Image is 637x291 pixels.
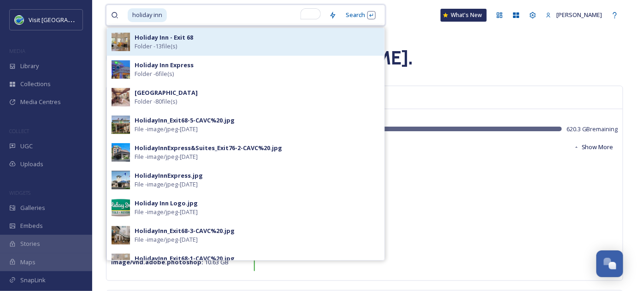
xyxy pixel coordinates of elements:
[112,60,130,79] img: 2fc2fc1e-81ce-4d61-84d5-829bc883f854.jpg
[135,152,198,161] span: File - image/jpeg - [DATE]
[20,160,43,169] span: Uploads
[20,258,35,267] span: Maps
[168,5,324,25] input: To enrich screen reader interactions, please activate Accessibility in Grammarly extension settings
[15,15,24,24] img: cvctwitlogo_400x400.jpg
[9,189,30,196] span: WIDGETS
[112,254,130,272] img: 7dd9000a-83d8-48e1-ba6b-56a7f4fbfa0d.jpg
[29,15,133,24] span: Visit [GEOGRAPHIC_DATA] [US_STATE]
[20,221,43,230] span: Embeds
[569,138,618,156] button: Show More
[112,33,130,51] img: 354f04a0-a281-45b4-b530-417f9b0d8e5f.jpg
[9,128,29,134] span: COLLECT
[135,171,203,180] div: HolidayInnExpress.jpg
[135,199,198,208] div: Holiday Inn Logo.jpg
[112,171,130,189] img: 5092b5bf-891d-4342-a7c8-428700f2b5da.jpg
[135,125,198,134] span: File - image/jpeg - [DATE]
[112,143,130,162] img: da3803bd-4bab-4af6-acff-c3f6610ea1bb.jpg
[20,276,46,285] span: SnapLink
[135,180,198,189] span: File - image/jpeg - [DATE]
[20,142,33,151] span: UGC
[135,61,194,69] strong: Holiday Inn Express
[20,204,45,212] span: Galleries
[20,80,51,88] span: Collections
[112,88,130,106] img: ccf32e50-7dc6-48b7-aa2a-bd581e106337.jpg
[556,11,602,19] span: [PERSON_NAME]
[20,98,61,106] span: Media Centres
[596,250,623,277] button: Open Chat
[135,227,235,235] div: HolidayInn_Exit68-3-CAVC%20.jpg
[135,42,177,51] span: Folder - 13 file(s)
[135,88,198,97] strong: [GEOGRAPHIC_DATA]
[441,9,487,22] a: What's New
[135,235,198,244] span: File - image/jpeg - [DATE]
[111,258,203,266] strong: image/vnd.adobe.photoshop :
[111,258,229,266] span: 10.63 GB
[112,198,130,217] img: 98717b0a-10f6-4c3e-8883-b7b3af05238e.jpg
[135,144,282,152] div: HolidayInnExpress&Suites_Exit76-2-CAVC%20.jpg
[541,6,607,24] a: [PERSON_NAME]
[135,116,235,125] div: HolidayInn_Exit68-5-CAVC%20.jpg
[20,62,39,70] span: Library
[112,116,130,134] img: 3e4c6a5a-7e66-43bb-a13e-f9b64a98ea76.jpg
[135,97,177,106] span: Folder - 80 file(s)
[9,47,25,54] span: MEDIA
[135,33,193,41] strong: Holiday Inn - Exit 68
[566,125,618,134] span: 620.3 GB remaining
[112,226,130,244] img: 3dac5fda-5941-48b8-aecb-2d33161b69c2.jpg
[341,6,380,24] div: Search
[135,70,174,78] span: Folder - 6 file(s)
[128,8,167,22] span: holiday inn
[135,254,235,263] div: HolidayInn_Exit68-1-CAVC%20.jpg
[20,239,40,248] span: Stories
[135,208,198,216] span: File - image/jpeg - [DATE]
